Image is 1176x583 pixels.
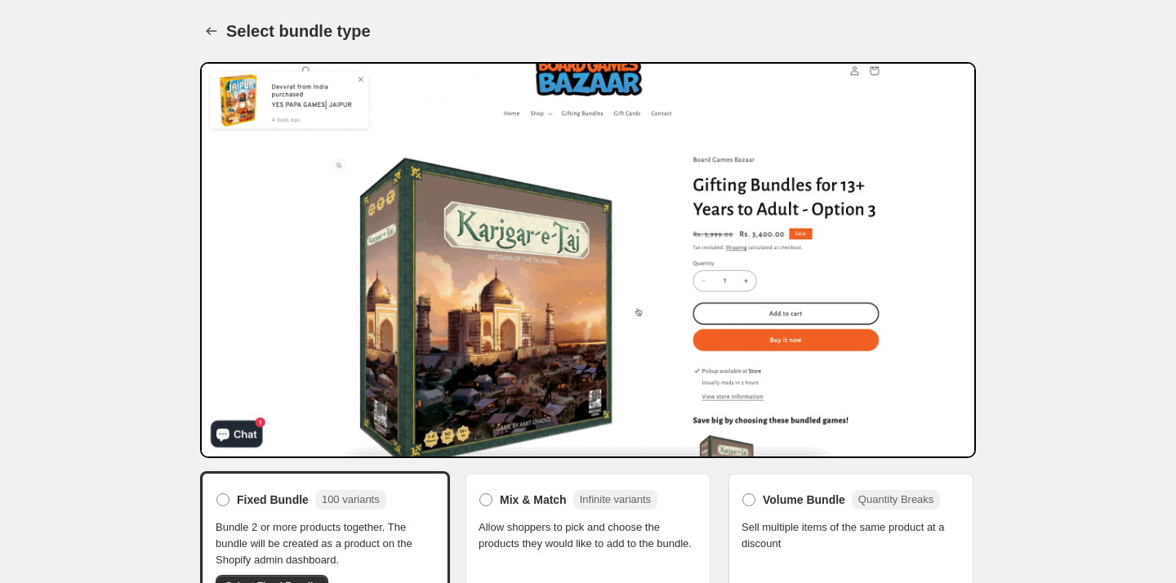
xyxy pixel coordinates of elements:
[200,62,976,458] img: Bundle Preview
[200,20,223,42] button: Back
[742,519,960,552] span: Sell multiple items of the same product at a discount
[216,519,434,568] span: Bundle 2 or more products together. The bundle will be created as a product on the Shopify admin ...
[763,492,845,508] span: Volume Bundle
[858,493,934,505] span: Quantity Breaks
[226,21,371,41] h1: Select bundle type
[580,493,651,505] span: Infinite variants
[500,492,567,508] span: Mix & Match
[237,492,309,508] span: Fixed Bundle
[322,493,380,505] span: 100 variants
[479,519,697,552] span: Allow shoppers to pick and choose the products they would like to add to the bundle.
